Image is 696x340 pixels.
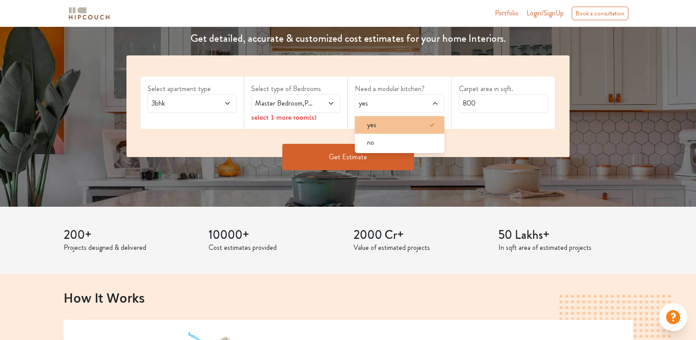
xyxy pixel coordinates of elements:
[355,84,444,94] label: Need a modular kitchen?
[209,228,343,243] h3: 10000+
[498,242,633,253] p: In sqft area of estimated projects
[367,120,376,130] span: yes
[209,242,343,253] p: Cost estimates provided
[498,228,633,243] h3: 50 Lakhs+
[253,98,314,109] span: Master Bedroom,Parents
[121,32,575,45] h4: Get detailed, accurate & customized cost estimates for your home Interiors.
[64,290,633,305] h2: How It Works
[282,144,414,170] button: Get Estimate
[64,242,198,253] p: Projects designed & delivered
[148,84,237,94] label: Select apartment type
[527,8,564,18] span: Login/SignUp
[572,7,628,20] div: Book a consultation
[357,98,418,109] span: yes
[353,242,488,253] p: Value of estimated projects
[459,84,548,94] label: Carpet area in sqft.
[64,228,198,243] h3: 200+
[459,94,548,113] input: Enter area sqft
[251,84,340,94] label: Select type of Bedrooms
[150,98,211,109] span: 3bhk
[67,6,111,21] img: logo-horizontal.svg
[251,113,340,122] div: select 1 more room(s)
[67,4,111,23] span: logo-horizontal.svg
[495,8,519,18] a: Portfolio
[367,137,374,148] span: no
[353,228,488,243] h3: 2000 Cr+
